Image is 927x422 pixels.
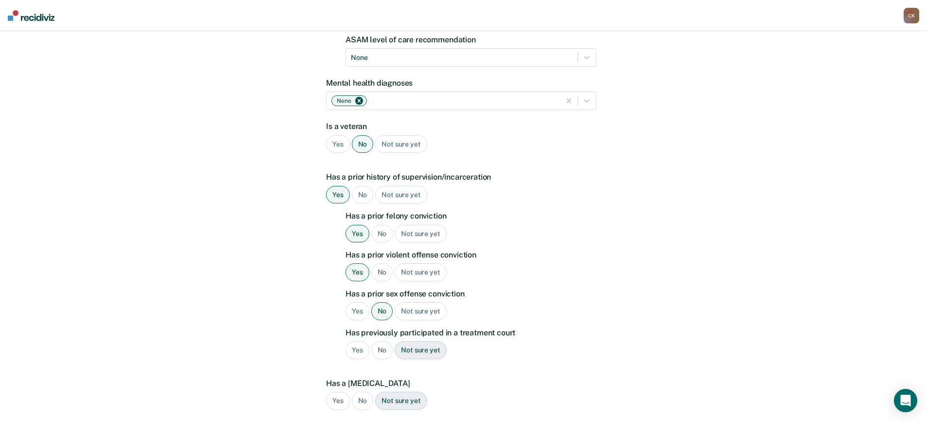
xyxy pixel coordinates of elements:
label: Has a prior felony conviction [345,211,596,220]
div: Not sure yet [375,186,427,204]
div: No [352,186,374,204]
label: ASAM level of care recommendation [345,35,596,44]
div: Yes [326,392,350,410]
div: Not sure yet [395,263,446,281]
label: Mental health diagnoses [326,78,596,88]
div: No [371,341,393,359]
label: Has a prior violent offense conviction [345,250,596,259]
div: No [352,135,374,153]
div: Open Intercom Messenger [894,389,917,412]
div: No [371,225,393,243]
div: Not sure yet [395,225,446,243]
div: Yes [326,135,350,153]
label: Has previously participated in a treatment court [345,328,596,337]
img: Recidiviz [8,10,55,21]
label: Has a [MEDICAL_DATA] [326,379,596,388]
div: Not sure yet [395,302,446,320]
button: CK [904,8,919,23]
div: Yes [345,302,369,320]
label: Has a prior sex offense conviction [345,289,596,298]
div: Yes [345,263,369,281]
div: Yes [345,341,369,359]
div: None [334,96,352,106]
div: No [371,263,393,281]
div: Not sure yet [375,392,427,410]
div: Not sure yet [395,341,446,359]
div: Not sure yet [375,135,427,153]
div: Yes [326,186,350,204]
div: C K [904,8,919,23]
div: Remove None [354,97,364,104]
div: No [352,392,374,410]
div: No [371,302,393,320]
label: Is a veteran [326,122,596,131]
div: Yes [345,225,369,243]
label: Has a prior history of supervision/incarceration [326,172,596,182]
